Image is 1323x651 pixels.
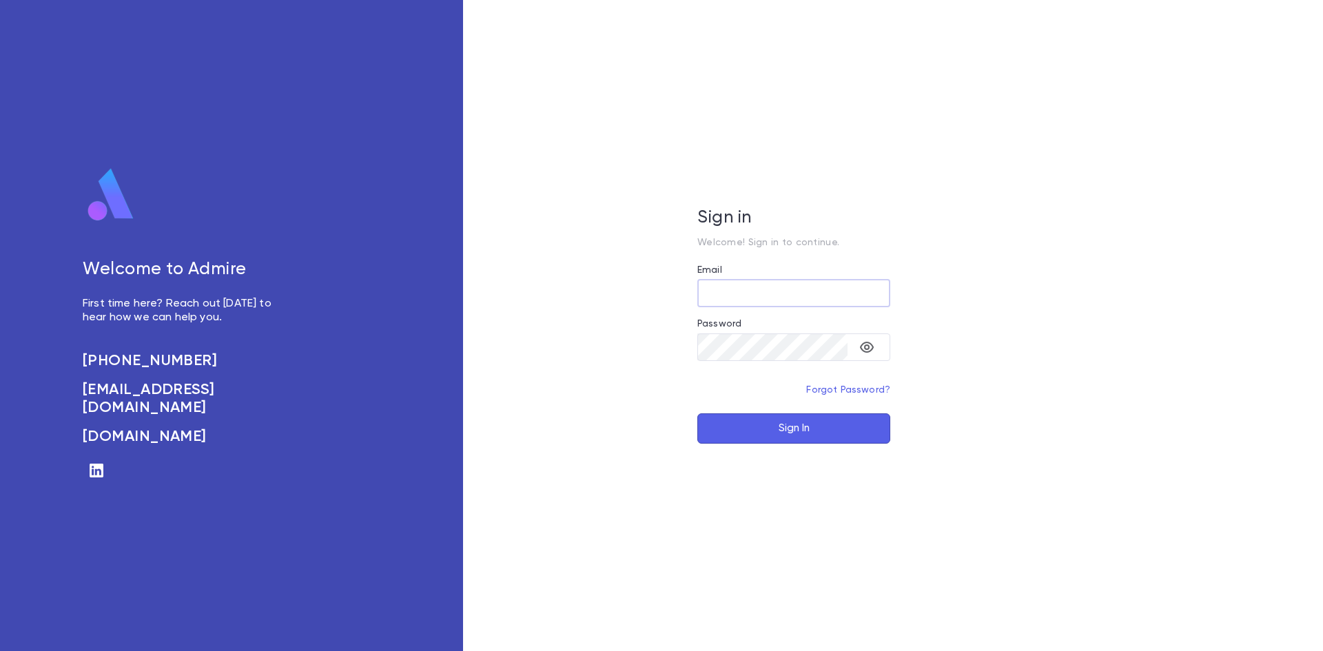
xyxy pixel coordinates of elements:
label: Password [697,318,741,329]
a: [PHONE_NUMBER] [83,352,287,370]
p: First time here? Reach out [DATE] to hear how we can help you. [83,297,287,324]
button: Sign In [697,413,890,444]
a: [DOMAIN_NAME] [83,428,287,446]
a: Forgot Password? [806,385,890,395]
h5: Sign in [697,208,890,229]
a: [EMAIL_ADDRESS][DOMAIN_NAME] [83,381,287,417]
h5: Welcome to Admire [83,260,287,280]
img: logo [83,167,139,223]
label: Email [697,265,722,276]
p: Welcome! Sign in to continue. [697,237,890,248]
button: toggle password visibility [853,333,881,361]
